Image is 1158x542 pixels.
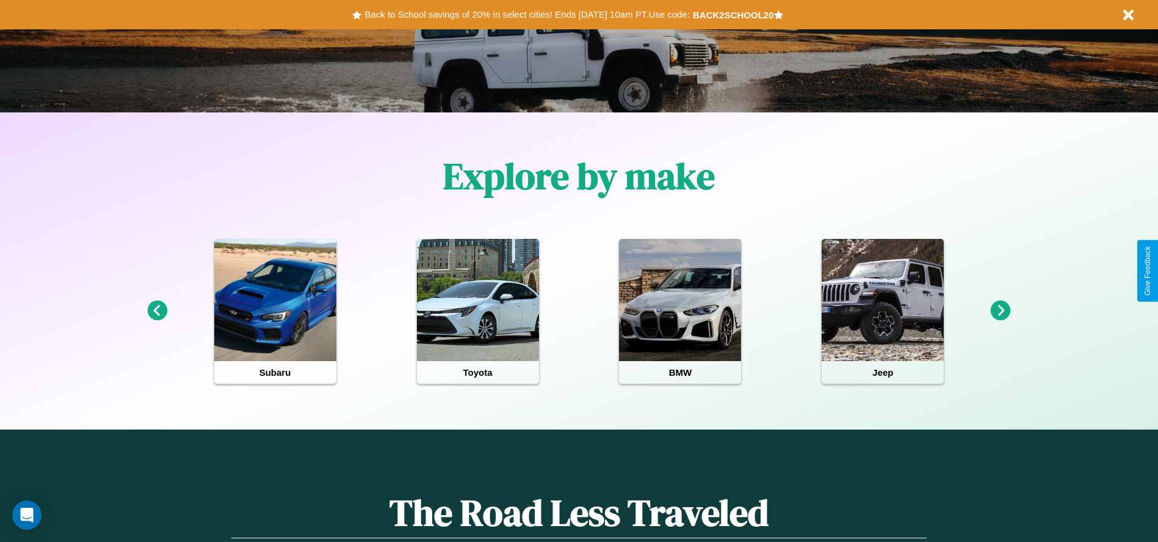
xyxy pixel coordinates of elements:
h1: The Road Less Traveled [231,488,926,538]
h1: Explore by make [443,151,715,201]
h4: Toyota [417,361,539,384]
h4: BMW [619,361,741,384]
div: Give Feedback [1143,246,1152,296]
b: BACK2SCHOOL20 [693,10,774,20]
div: Open Intercom Messenger [12,500,42,530]
h4: Jeep [822,361,944,384]
h4: Subaru [214,361,336,384]
button: Back to School savings of 20% in select cities! Ends [DATE] 10am PT.Use code: [361,6,692,23]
